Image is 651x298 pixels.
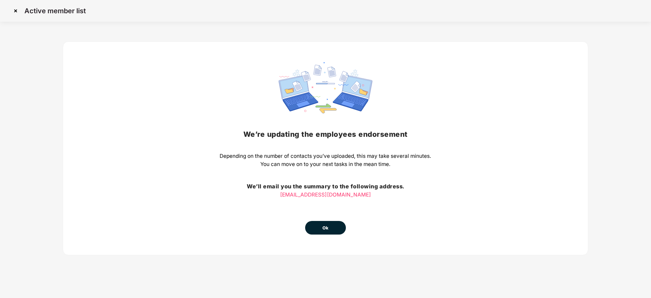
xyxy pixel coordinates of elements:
[322,225,329,231] span: Ok
[24,7,86,15] p: Active member list
[220,129,431,140] h2: We’re updating the employees endorsement
[220,152,431,160] p: Depending on the number of contacts you’ve uploaded, this may take several minutes.
[279,62,372,113] img: svg+xml;base64,PHN2ZyBpZD0iRGF0YV9zeW5jaW5nIiB4bWxucz0iaHR0cDovL3d3dy53My5vcmcvMjAwMC9zdmciIHdpZH...
[10,5,21,16] img: svg+xml;base64,PHN2ZyBpZD0iQ3Jvc3MtMzJ4MzIiIHhtbG5zPSJodHRwOi8vd3d3LnczLm9yZy8yMDAwL3N2ZyIgd2lkdG...
[220,160,431,168] p: You can move on to your next tasks in the mean time.
[220,182,431,191] h3: We’ll email you the summary to the following address.
[305,221,346,235] button: Ok
[220,191,431,199] p: [EMAIL_ADDRESS][DOMAIN_NAME]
